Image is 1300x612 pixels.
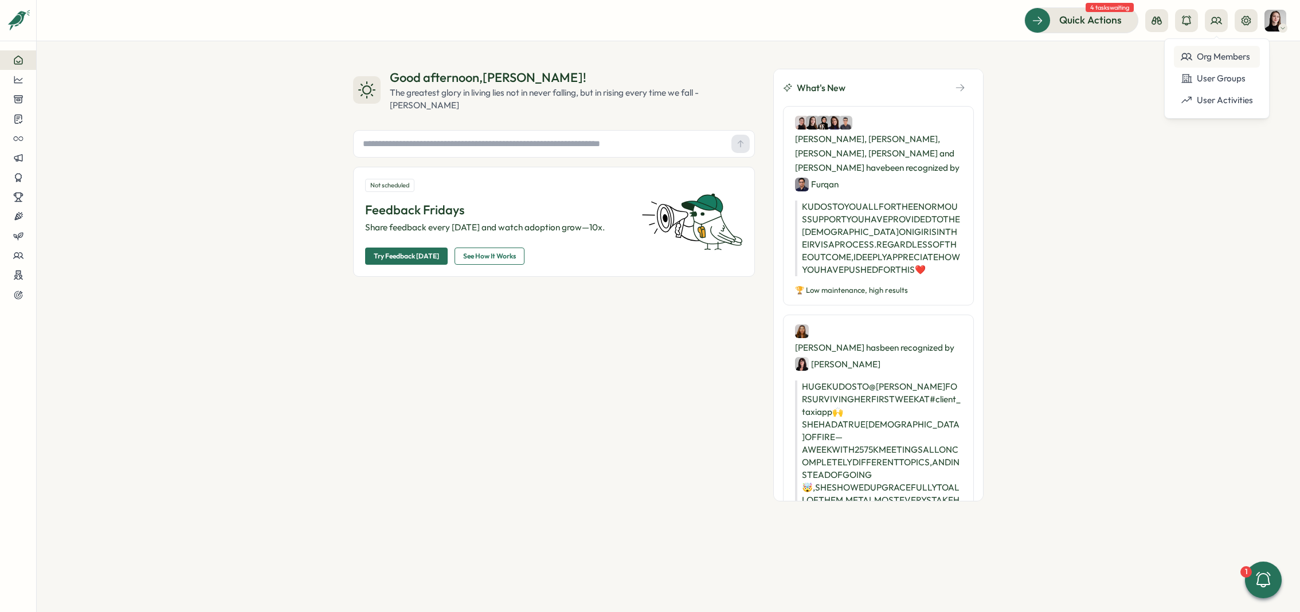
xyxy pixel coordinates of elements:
[795,324,809,338] img: Maria Makarova
[795,201,962,276] p: KUDOS TO YOU ALL FOR THE ENORMOUS SUPPORT YOU HAVE PROVIDED TO THE [DEMOGRAPHIC_DATA] ONIGIRIS IN...
[1024,7,1138,33] button: Quick Actions
[1174,68,1260,89] a: User Groups
[795,324,962,371] div: [PERSON_NAME] has been recognized by
[1059,13,1122,28] span: Quick Actions
[1181,72,1253,85] div: User Groups
[365,201,628,219] p: Feedback Fridays
[1174,89,1260,111] a: User Activities
[390,87,755,112] div: The greatest glory in living lies not in never falling, but in rising every time we fall - [PERSO...
[839,116,852,130] img: Hasan Naqvi
[795,380,962,595] p: HUGE KUDOS TO @[PERSON_NAME] FOR SURVIVING HER FIRST WEEK AT #client_taxiapp 🙌 SHE HAD A TRUE [DE...
[365,179,414,192] div: Not scheduled
[828,116,841,130] img: Viktoria Korzhova
[365,248,448,265] button: Try Feedback [DATE]
[455,248,524,265] button: See How It Works
[795,357,880,371] div: [PERSON_NAME]
[795,357,809,371] img: Marta Ponari
[795,177,839,191] div: Furqan
[1181,50,1253,63] div: Org Members
[795,285,962,296] p: 🏆 Low maintenance, high results
[374,248,439,264] span: Try Feedback [DATE]
[1181,94,1253,107] div: User Activities
[795,178,809,191] img: Furqan Tariq
[1174,46,1260,68] a: Org Members
[817,116,831,130] img: Sana Naqvi
[365,221,628,234] p: Share feedback every [DATE] and watch adoption grow—10x.
[390,69,755,87] div: Good afternoon , [PERSON_NAME] !
[1086,3,1134,12] span: 4 tasks waiting
[806,116,820,130] img: Elena Ladushyna
[1245,562,1282,598] button: 1
[795,116,962,191] div: [PERSON_NAME], [PERSON_NAME], [PERSON_NAME], [PERSON_NAME] and [PERSON_NAME] have been recognized by
[797,81,845,95] span: What's New
[1240,566,1252,578] div: 1
[463,248,516,264] span: See How It Works
[795,116,809,130] img: Axi Molnar
[1264,10,1286,32] img: Elena Ladushyna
